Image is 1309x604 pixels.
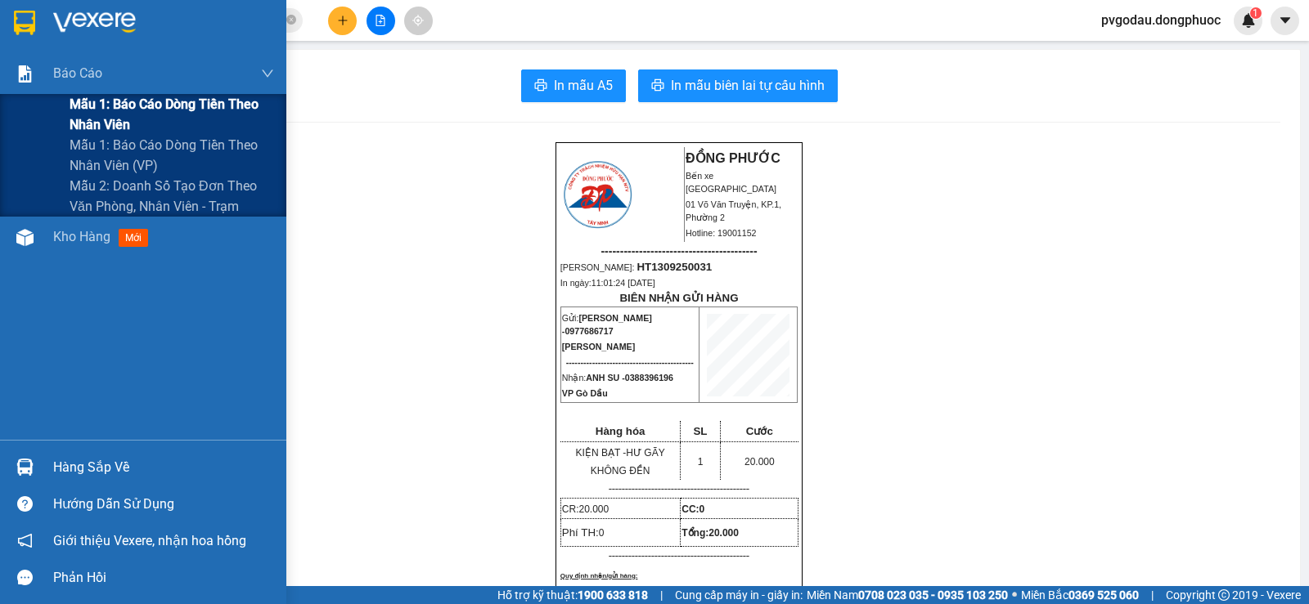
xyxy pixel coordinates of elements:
[698,456,704,468] span: 1
[562,373,673,383] span: Nhận:
[591,447,665,476] span: HƯ GÃY KHÔNG ĐỀN
[367,7,395,35] button: file-add
[53,455,274,480] div: Hàng sắp về
[562,526,605,539] span: Phí TH:
[129,9,224,23] strong: ĐỒNG PHƯỚC
[412,15,424,26] span: aim
[1021,586,1139,604] span: Miền Bắc
[651,78,664,94] span: printer
[554,75,613,96] span: In mẫu A5
[14,11,35,35] img: logo-vxr
[586,373,673,383] span: ANH SU -
[286,15,296,25] span: close-circle
[1271,7,1299,35] button: caret-down
[746,425,773,437] span: Cước
[578,503,609,515] span: 20.000
[16,65,34,83] img: solution-icon
[1250,7,1262,19] sup: 1
[601,244,757,257] span: -----------------------------------------
[686,151,780,165] strong: ĐỒNG PHƯỚC
[560,278,655,288] span: In ngày:
[562,342,635,351] span: [PERSON_NAME]
[404,7,433,35] button: aim
[592,278,655,288] span: 11:01:24 [DATE]
[129,26,220,47] span: Bến xe [GEOGRAPHIC_DATA]
[637,261,712,273] span: HT1309250031
[1253,7,1258,19] span: 1
[619,292,738,304] strong: BIÊN NHẬN GỬI HÀNG
[286,13,296,29] span: close-circle
[6,10,79,82] img: logo
[1241,13,1256,28] img: icon-new-feature
[578,588,648,602] strong: 1900 633 818
[686,228,757,238] span: Hotline: 19001152
[625,373,673,383] span: 0388396196
[560,572,638,579] span: Quy định nhận/gửi hàng:
[16,459,34,476] img: warehouse-icon
[660,586,663,604] span: |
[129,73,200,83] span: Hotline: 19001152
[17,570,33,585] span: message
[497,586,648,604] span: Hỗ trợ kỹ thuật:
[681,527,739,539] span: Tổng:
[562,388,608,398] span: VP Gò Dầu
[560,549,798,562] p: -------------------------------------------
[560,482,798,495] p: -------------------------------------------
[561,159,634,230] img: logo
[17,496,33,512] span: question-circle
[681,503,704,515] strong: CC:
[1278,13,1293,28] span: caret-down
[566,357,694,367] span: --------------------------------------------
[686,199,781,222] span: 01 Võ Văn Truyện, KP.1, Phường 2
[70,176,274,217] span: Mẫu 2: Doanh số tạo đơn theo Văn phòng, nhân viên - Trạm
[699,503,705,515] span: 0
[562,313,652,336] span: [PERSON_NAME] -
[17,533,33,548] span: notification
[53,63,102,83] span: Báo cáo
[70,94,274,135] span: Mẫu 1: Báo cáo dòng tiền theo nhân viên
[576,447,665,476] span: KIỆN BẠT -
[708,527,739,539] span: 20.000
[686,171,776,194] span: Bến xe [GEOGRAPHIC_DATA]
[1088,10,1234,30] span: pvgodau.dongphuoc
[70,135,274,176] span: Mẫu 1: Báo cáo dòng tiền theo nhân viên (VP)
[5,105,173,115] span: [PERSON_NAME]:
[5,119,100,128] span: In ngày:
[53,566,274,590] div: Phản hồi
[375,15,386,26] span: file-add
[1068,588,1139,602] strong: 0369 525 060
[53,492,274,517] div: Hướng dẫn sử dụng
[82,104,173,116] span: VPGD1409250011
[337,15,349,26] span: plus
[1151,586,1154,604] span: |
[1012,592,1017,598] span: ⚪️
[16,229,34,246] img: warehouse-icon
[534,78,547,94] span: printer
[562,503,609,515] span: CR:
[596,425,646,437] span: Hàng hóa
[744,456,775,468] span: 20.000
[562,313,652,336] span: Gửi:
[565,326,613,336] span: 0977686717
[119,229,148,247] span: mới
[858,588,1008,602] strong: 0708 023 035 - 0935 103 250
[1218,589,1230,601] span: copyright
[521,69,626,102] button: printerIn mẫu A5
[807,586,1008,604] span: Miền Nam
[53,229,110,244] span: Kho hàng
[129,49,225,69] span: 01 Võ Văn Truyện, KP.1, Phường 2
[693,425,707,437] span: SL
[328,7,357,35] button: plus
[44,88,200,101] span: -----------------------------------------
[36,119,100,128] span: 12:20:05 [DATE]
[53,530,246,551] span: Giới thiệu Vexere, nhận hoa hồng
[261,67,274,80] span: down
[560,262,712,272] span: [PERSON_NAME]:
[671,75,825,96] span: In mẫu biên lai tự cấu hình
[675,586,803,604] span: Cung cấp máy in - giấy in:
[638,69,838,102] button: printerIn mẫu biên lai tự cấu hình
[599,527,605,539] span: 0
